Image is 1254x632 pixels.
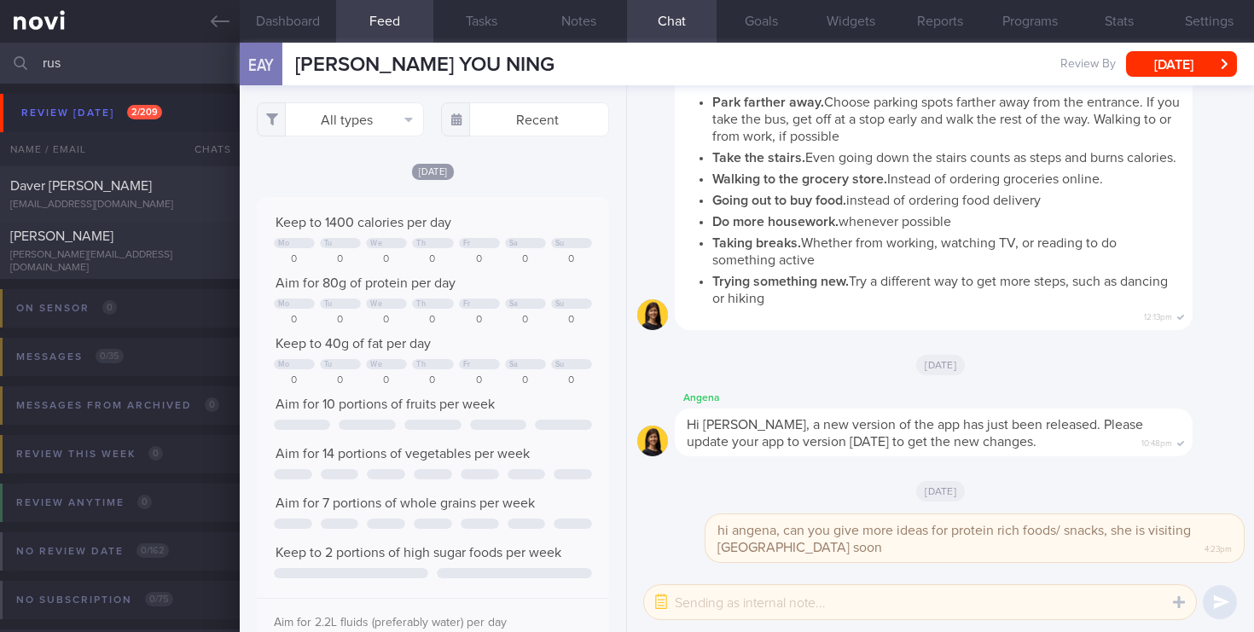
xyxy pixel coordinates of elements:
span: 0 / 75 [145,592,173,606]
span: Keep to 2 portions of high sugar foods per week [276,546,561,560]
div: On sensor [12,297,121,320]
div: Th [416,299,426,309]
div: 0 [274,253,315,266]
span: 0 [205,397,219,412]
span: 0 [102,300,117,315]
div: Review anytime [12,491,156,514]
span: 0 / 162 [136,543,169,558]
li: Instead of ordering groceries online. [712,166,1181,188]
div: 0 [366,314,407,327]
div: 0 [366,253,407,266]
div: 0 [505,374,546,387]
div: 0 [274,314,315,327]
div: 0 [412,314,453,327]
div: 0 [551,253,592,266]
div: 0 [459,314,500,327]
strong: Trying something new. [712,275,849,288]
div: We [370,360,382,369]
span: [DATE] [412,164,455,180]
span: Keep to 40g of fat per day [276,337,431,351]
div: 0 [551,374,592,387]
div: Su [555,239,565,248]
div: 0 [320,253,361,266]
li: Try a different way to get more steps, such as dancing or hiking [712,269,1181,307]
span: Review By [1060,57,1116,72]
div: Review this week [12,443,167,466]
span: Aim for 2.2L fluids (preferably water) per day [274,617,507,629]
div: We [370,239,382,248]
strong: Walking to the grocery store. [712,172,887,186]
span: 0 [137,495,152,509]
div: Messages [12,345,128,368]
div: Messages from Archived [12,394,224,417]
div: Sa [509,360,519,369]
span: Aim for 80g of protein per day [276,276,456,290]
div: 0 [505,314,546,327]
div: Review [DATE] [17,101,166,125]
div: Fr [463,299,471,309]
div: Fr [463,239,471,248]
span: Aim for 10 portions of fruits per week [276,397,495,411]
strong: Taking breaks. [712,236,801,250]
div: Th [416,239,426,248]
div: No review date [12,540,173,563]
div: 0 [551,314,592,327]
div: 0 [320,374,361,387]
div: 0 [505,253,546,266]
strong: Park farther away. [712,96,824,109]
div: Tu [324,299,333,309]
div: Fr [463,360,471,369]
span: Daver [PERSON_NAME] [10,179,152,193]
div: Mo [278,239,290,248]
strong: Take the stairs. [712,151,805,165]
div: Chats [171,132,240,166]
div: Mo [278,299,290,309]
div: Mo [278,360,290,369]
li: instead of ordering food delivery [712,188,1181,209]
span: 10:48pm [1141,433,1172,449]
div: No subscription [12,589,177,612]
li: Choose parking spots farther away from the entrance. If you take the bus, get off at a stop early... [712,90,1181,145]
div: 0 [366,374,407,387]
strong: Going out to buy food. [712,194,846,207]
div: Sa [509,299,519,309]
div: Su [555,360,565,369]
div: We [370,299,382,309]
li: Even going down the stairs counts as steps and burns calories. [712,145,1181,166]
span: [PERSON_NAME] [10,229,113,243]
span: [PERSON_NAME] YOU NING [295,55,554,75]
div: EAY [235,32,287,98]
li: whenever possible [712,209,1181,230]
span: 2 / 209 [127,105,162,119]
span: [DATE] [916,481,965,502]
span: Hi [PERSON_NAME], a new version of the app has just been released. Please update your app to vers... [687,418,1143,449]
div: 0 [412,374,453,387]
div: Tu [324,360,333,369]
span: hi angena, can you give more ideas for protein rich foods/ snacks, she is visiting [GEOGRAPHIC_DA... [717,524,1191,554]
div: 0 [274,374,315,387]
button: [DATE] [1126,51,1237,77]
span: [DATE] [916,355,965,375]
div: 0 [320,314,361,327]
span: Keep to 1400 calories per day [276,216,451,229]
div: Th [416,360,426,369]
span: 0 / 35 [96,349,124,363]
div: [PERSON_NAME][EMAIL_ADDRESS][DOMAIN_NAME] [10,249,229,275]
div: Angena [675,388,1244,409]
strong: Do more housework. [712,215,839,229]
div: Sa [509,239,519,248]
div: [EMAIL_ADDRESS][DOMAIN_NAME] [10,199,229,212]
span: 4:23pm [1205,539,1232,555]
div: 0 [459,374,500,387]
span: 0 [148,446,163,461]
span: Aim for 7 portions of whole grains per week [276,496,535,510]
button: All types [257,102,425,136]
div: 0 [412,253,453,266]
div: Su [555,299,565,309]
div: 0 [459,253,500,266]
span: 12:13pm [1144,307,1172,323]
span: Aim for 14 portions of vegetables per week [276,447,530,461]
div: Tu [324,239,333,248]
li: Whether from working, watching TV, or reading to do something active [712,230,1181,269]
